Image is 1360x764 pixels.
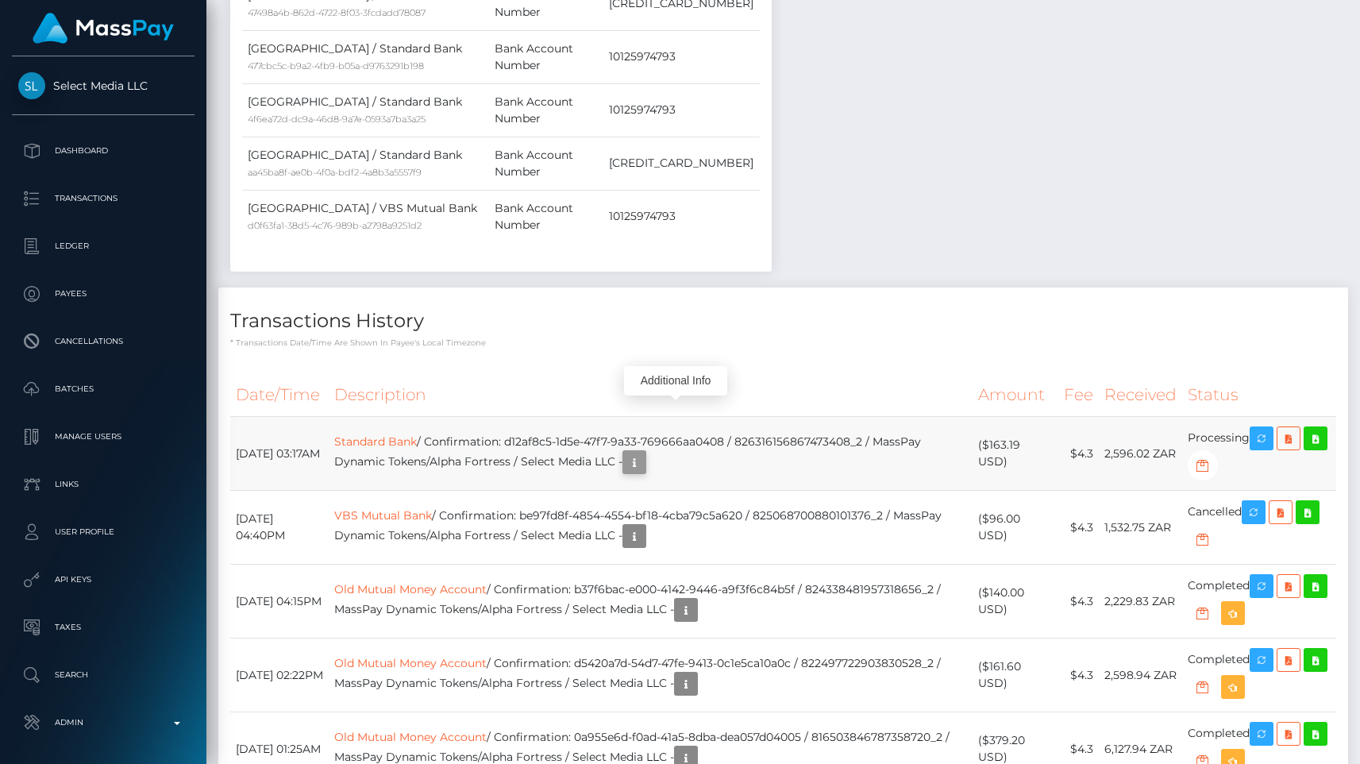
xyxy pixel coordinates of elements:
[18,473,188,496] p: Links
[12,655,195,695] a: Search
[18,72,45,99] img: Select Media LLC
[242,190,489,243] td: [GEOGRAPHIC_DATA] / VBS Mutual Bank
[1099,417,1182,491] td: 2,596.02 ZAR
[973,491,1058,565] td: ($96.00 USD)
[973,565,1058,639] td: ($140.00 USD)
[603,190,759,243] td: 10125974793
[489,83,604,137] td: Bank Account Number
[329,417,973,491] td: / Confirmation: d12af8c5-1d5e-47f7-9a33-769666aa0408 / 826316156867473408_2 / MassPay Dynamic Tok...
[242,30,489,83] td: [GEOGRAPHIC_DATA] / Standard Bank
[334,434,417,449] a: Standard Bank
[12,322,195,361] a: Cancellations
[18,520,188,544] p: User Profile
[18,568,188,592] p: API Keys
[12,560,195,600] a: API Keys
[603,83,759,137] td: 10125974793
[1099,639,1182,712] td: 2,598.94 ZAR
[18,234,188,258] p: Ledger
[1182,491,1336,565] td: Cancelled
[18,377,188,401] p: Batches
[12,226,195,266] a: Ledger
[33,13,174,44] img: MassPay Logo
[329,373,973,417] th: Description
[248,7,426,18] small: 47498a4b-862d-4722-8f03-3fcdadd78087
[1058,373,1099,417] th: Fee
[489,30,604,83] td: Bank Account Number
[1182,417,1336,491] td: Processing
[242,83,489,137] td: [GEOGRAPHIC_DATA] / Standard Bank
[489,137,604,190] td: Bank Account Number
[603,137,759,190] td: [CREDIT_CARD_NUMBER]
[334,582,487,596] a: Old Mutual Money Account
[18,615,188,639] p: Taxes
[12,79,195,93] span: Select Media LLC
[18,711,188,735] p: Admin
[12,274,195,314] a: Payees
[230,491,329,565] td: [DATE] 04:40PM
[248,220,422,231] small: d0f63fa1-38d5-4c76-989b-a2798a9251d2
[603,30,759,83] td: 10125974793
[12,417,195,457] a: Manage Users
[1099,491,1182,565] td: 1,532.75 ZAR
[230,417,329,491] td: [DATE] 03:17AM
[230,307,1336,335] h4: Transactions History
[230,639,329,712] td: [DATE] 02:22PM
[18,187,188,210] p: Transactions
[12,465,195,504] a: Links
[489,190,604,243] td: Bank Account Number
[230,373,329,417] th: Date/Time
[334,730,487,744] a: Old Mutual Money Account
[12,369,195,409] a: Batches
[12,512,195,552] a: User Profile
[334,508,432,523] a: VBS Mutual Bank
[1182,639,1336,712] td: Completed
[18,663,188,687] p: Search
[1058,639,1099,712] td: $4.3
[1099,373,1182,417] th: Received
[18,330,188,353] p: Cancellations
[1058,491,1099,565] td: $4.3
[18,139,188,163] p: Dashboard
[1182,565,1336,639] td: Completed
[248,167,422,178] small: aa45ba8f-ae0b-4f0a-bdf2-4a8b3a5557f9
[624,366,727,396] div: Additional Info
[12,703,195,743] a: Admin
[973,639,1058,712] td: ($161.60 USD)
[1058,565,1099,639] td: $4.3
[18,282,188,306] p: Payees
[248,114,426,125] small: 4f6ea72d-dc9a-46d8-9a7e-0593a7ba3a25
[334,656,487,670] a: Old Mutual Money Account
[329,639,973,712] td: / Confirmation: d5420a7d-54d7-47fe-9413-0c1e5ca10a0c / 822497722903830528_2 / MassPay Dynamic Tok...
[329,491,973,565] td: / Confirmation: be97fd8f-4854-4554-bf18-4cba79c5a620 / 825068700880101376_2 / MassPay Dynamic Tok...
[1099,565,1182,639] td: 2,229.83 ZAR
[1058,417,1099,491] td: $4.3
[230,337,1336,349] p: * Transactions date/time are shown in payee's local timezone
[18,425,188,449] p: Manage Users
[973,373,1058,417] th: Amount
[973,417,1058,491] td: ($163.19 USD)
[12,608,195,647] a: Taxes
[1182,373,1336,417] th: Status
[329,565,973,639] td: / Confirmation: b37f6bac-e000-4142-9446-a9f3f6c84b5f / 824338481957318656_2 / MassPay Dynamic Tok...
[230,565,329,639] td: [DATE] 04:15PM
[12,131,195,171] a: Dashboard
[242,137,489,190] td: [GEOGRAPHIC_DATA] / Standard Bank
[12,179,195,218] a: Transactions
[248,60,424,71] small: 477cbc5c-b9a2-4fb9-b05a-d9763291b198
